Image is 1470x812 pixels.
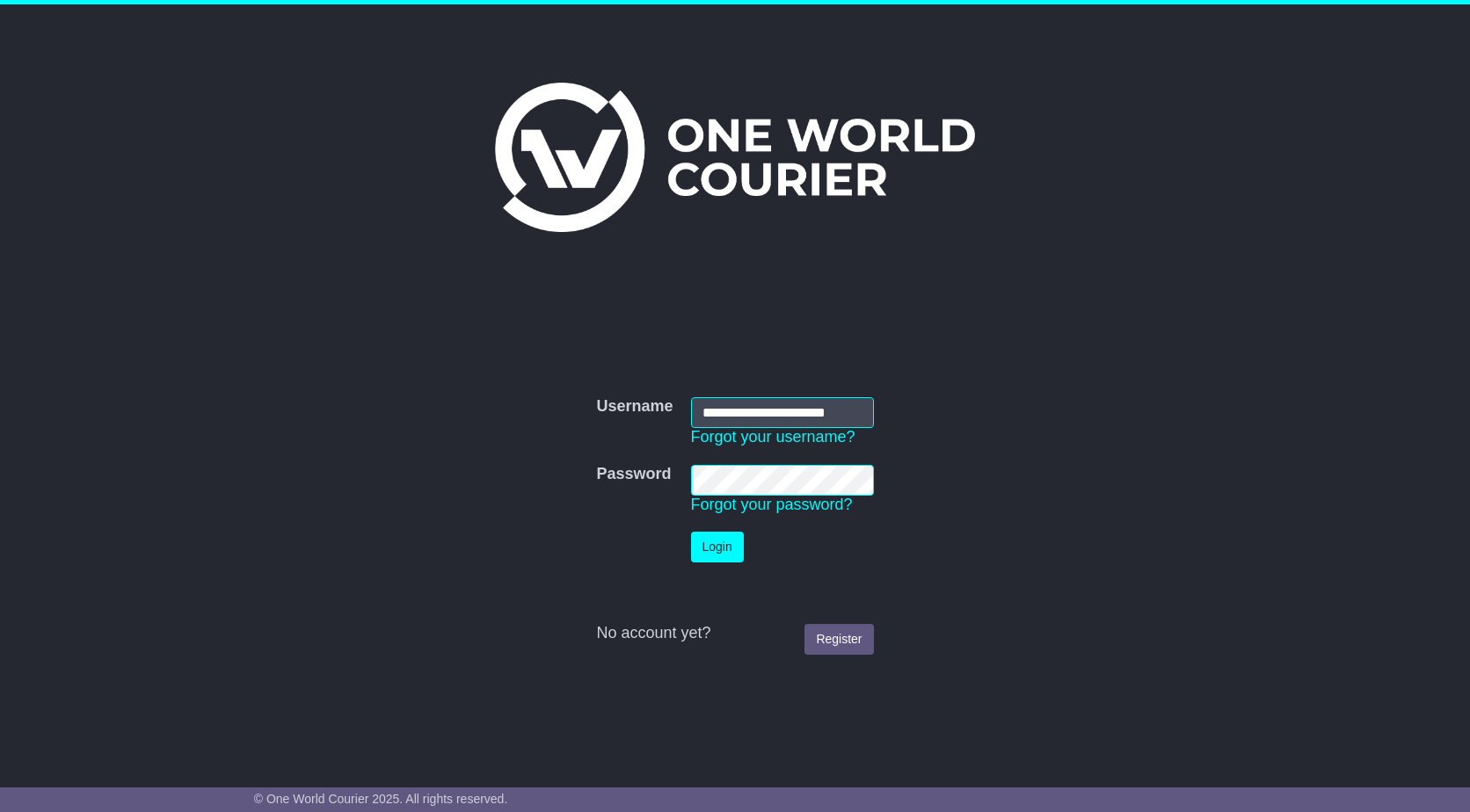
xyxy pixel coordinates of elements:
span: © One World Courier 2025. All rights reserved. [254,792,508,806]
img: One World [495,83,975,232]
button: Login [691,532,744,562]
label: Password [596,465,671,484]
div: No account yet? [596,624,873,643]
a: Forgot your password? [691,496,853,513]
a: Register [804,624,873,655]
a: Forgot your username? [691,428,855,446]
label: Username [596,397,673,417]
